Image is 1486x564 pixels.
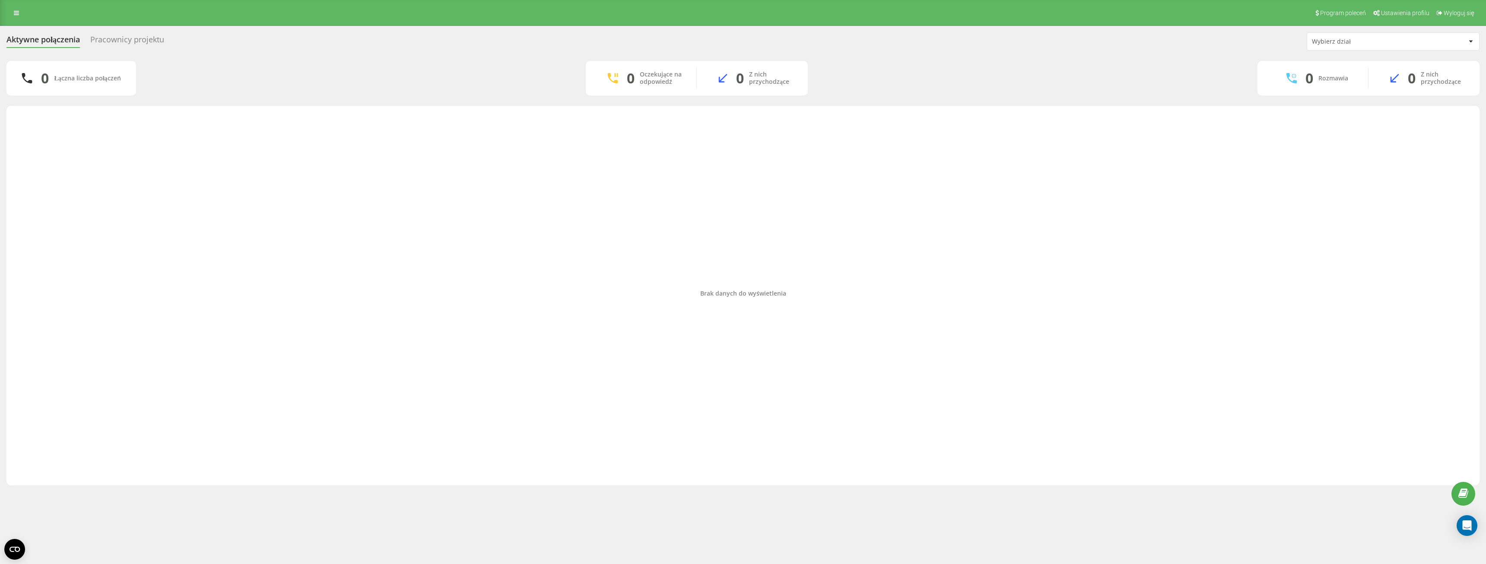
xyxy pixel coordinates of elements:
span: Wyloguj się [1444,10,1474,16]
div: Rozmawia [1318,75,1348,82]
div: 0 [1305,70,1313,86]
button: Open CMP widget [4,539,25,560]
div: Oczekujące na odpowiedź [640,71,683,86]
span: Program poleceń [1320,10,1366,16]
div: Open Intercom Messenger [1457,515,1477,536]
div: Pracownicy projektu [90,35,164,48]
div: Brak danych do wyświetlenia [13,290,1473,297]
div: 0 [41,70,49,86]
div: Wybierz dział [1312,38,1415,45]
div: Aktywne połączenia [6,35,80,48]
div: Łączna liczba połączeń [54,75,121,82]
div: 0 [736,70,744,86]
div: Z nich przychodzące [749,71,795,86]
div: 0 [627,70,635,86]
div: Z nich przychodzące [1421,71,1467,86]
span: Ustawienia profilu [1381,10,1429,16]
div: 0 [1408,70,1416,86]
